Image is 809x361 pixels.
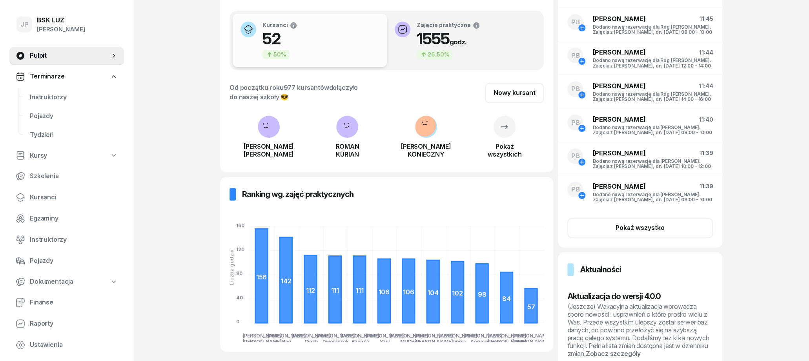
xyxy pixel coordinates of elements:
[9,167,124,186] a: Szkolenia
[236,319,239,325] tspan: 0
[700,15,713,22] span: 11:45
[24,126,124,144] a: Tydzień
[30,297,118,308] span: Finanse
[485,83,544,103] a: Nowy kursant
[571,119,579,126] span: PB
[9,252,124,270] a: Pojazdy
[236,246,244,252] tspan: 120
[236,222,244,228] tspan: 160
[417,50,453,59] div: 26.50%
[30,51,110,61] span: Pulpit
[571,52,579,59] span: PB
[488,339,527,345] tspan: [PERSON_NAME]
[439,333,477,339] tspan: [PERSON_NAME]
[387,131,465,158] a: [PERSON_NAME]KONIECZNY
[308,131,386,158] a: ROMANKURIAN
[30,277,73,287] span: Dokumentacja
[512,333,551,339] tspan: [PERSON_NAME]
[242,339,281,345] tspan: [PERSON_NAME]
[233,14,387,67] button: Kursanci5250%
[30,235,118,245] span: Instruktorzy
[700,183,713,190] span: 11:39
[592,192,713,202] div: Dodano nową rezerwację dla [PERSON_NAME]. Zajęcia z [PERSON_NAME], dn. [DATE] 08:00 - 10:00
[323,339,349,345] tspan: Dworaczek
[592,115,645,123] span: [PERSON_NAME]
[242,188,353,201] h3: Ranking wg. zajęć praktycznych
[37,24,85,35] div: [PERSON_NAME]
[592,159,713,169] div: Dodano nową rezerwację dla [PERSON_NAME]. Zajęcia z [PERSON_NAME], dn. [DATE] 10:00 - 12:00
[463,333,502,339] tspan: [PERSON_NAME]
[30,130,118,140] span: Tydzień
[304,339,317,345] tspan: Cioch
[9,188,124,207] a: Kursanci
[230,142,308,158] div: [PERSON_NAME] [PERSON_NAME]
[580,263,621,276] h3: Aktualności
[30,111,118,121] span: Pojazdy
[267,333,306,339] tspan: [PERSON_NAME]
[571,186,579,193] span: PB
[450,38,466,46] small: godz.
[9,46,124,65] a: Pulpit
[512,339,551,345] tspan: [PERSON_NAME]
[262,22,297,29] div: Kursanci
[9,335,124,354] a: Ustawienia
[30,71,64,82] span: Terminarze
[9,273,124,291] a: Dokumentacja
[592,82,645,90] span: [PERSON_NAME]
[229,249,234,285] div: Liczba godzin
[387,14,541,67] button: Zajęcia praktyczne1555godz.26.50%
[24,88,124,107] a: Instruktorzy
[365,333,404,339] tspan: [PERSON_NAME]
[236,270,242,276] tspan: 80
[387,142,465,158] div: [PERSON_NAME] KONIECZNY
[9,314,124,333] a: Raporty
[30,171,118,181] span: Szkolenia
[700,150,713,156] span: 11:39
[282,339,292,345] tspan: Róg
[417,29,480,48] h1: 1555
[567,303,713,357] div: (Jeszcze) Wakacyjna aktualizacja wprowadza sporo nowości i usprawnień o które prosiło wielu z Was...
[9,209,124,228] a: Egzaminy
[699,49,713,56] span: 11:44
[341,333,379,339] tspan: [PERSON_NAME]
[616,223,665,233] div: Pokaż wszystko
[567,290,713,303] h3: Aktualizacja do wersji 4.0.0
[414,333,453,339] tspan: [PERSON_NAME]
[390,333,428,339] tspan: [PERSON_NAME]
[414,339,453,345] tspan: [PERSON_NAME]
[292,333,330,339] tspan: [PERSON_NAME]
[283,84,329,91] span: 977 kursantów
[20,21,29,28] span: JP
[699,82,713,89] span: 11:44
[230,131,308,158] a: [PERSON_NAME][PERSON_NAME]
[571,153,579,159] span: PB
[567,218,713,238] button: Pokaż wszystko
[592,149,645,157] span: [PERSON_NAME]
[316,333,355,339] tspan: [PERSON_NAME]
[242,333,281,339] tspan: [PERSON_NAME]
[9,147,124,165] a: Kursy
[699,116,713,123] span: 11:40
[37,17,85,24] div: BSK LUZ
[236,295,243,301] tspan: 40
[571,86,579,92] span: PB
[30,340,118,350] span: Ustawienia
[9,230,124,249] a: Instruktorzy
[308,142,386,158] div: ROMAN KURIAN
[30,256,118,266] span: Pojazdy
[592,91,713,102] div: Dodano nową rezerwację dla Róg [PERSON_NAME]. Zajęcia z [PERSON_NAME], dn. [DATE] 14:00 - 16:00
[24,107,124,126] a: Pojazdy
[592,182,645,190] span: [PERSON_NAME]
[417,22,480,29] div: Zajęcia praktyczne
[465,125,544,158] a: Pokażwszystkich
[470,339,495,345] tspan: Koryciński
[9,293,124,312] a: Finanse
[592,24,713,35] div: Dodano nową rezerwację dla Róg [PERSON_NAME]. Zajęcia z [PERSON_NAME], dn. [DATE] 08:00 - 10:00
[488,333,527,339] tspan: [PERSON_NAME]
[30,319,118,329] span: Raporty
[262,50,290,59] div: 50%
[30,92,118,102] span: Instruktorzy
[352,339,369,345] tspan: Rzepka
[592,125,713,135] div: Dodano nową rezerwację dla [PERSON_NAME]. Zajęcia z [PERSON_NAME], dn. [DATE] 08:00 - 10:00
[262,29,297,48] h1: 52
